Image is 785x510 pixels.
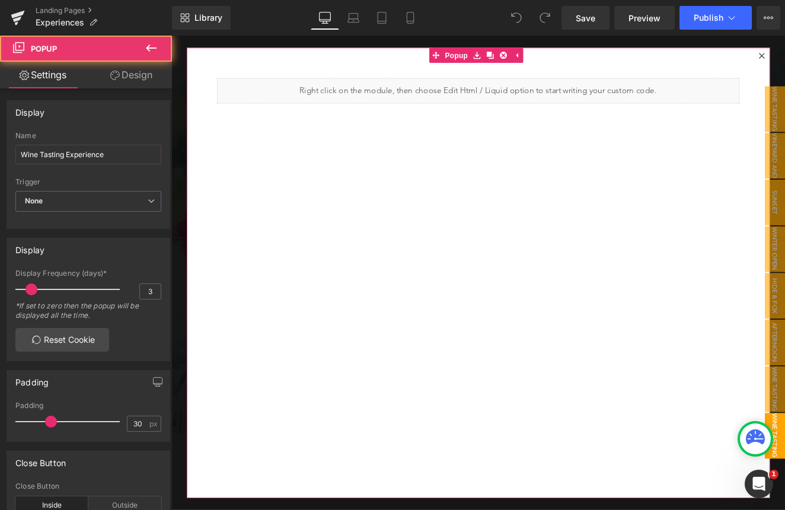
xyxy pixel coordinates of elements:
[350,14,365,31] a: Save module
[15,238,44,255] div: Display
[36,18,84,27] span: Experiences
[670,168,717,222] span: Sunset Session
[149,420,159,428] span: px
[15,178,161,186] div: Trigger
[614,6,675,30] a: Preview
[15,328,109,352] a: Reset Cookie
[172,6,231,30] a: New Library
[15,371,49,387] div: Padding
[381,14,396,31] a: Delete Module
[25,196,43,205] b: None
[670,387,717,440] span: Wine Tasting Experience
[15,132,161,140] div: Name
[339,6,368,30] a: Laptop
[679,6,752,30] button: Publish
[365,14,381,31] a: Clone Module
[15,451,66,468] div: Close Button
[15,301,161,328] div: *If set to zero then the popup will be displayed all the time.​
[670,332,717,385] span: Afternoon Tea
[15,101,44,117] div: Display
[745,470,773,498] iframe: Intercom live chat
[368,6,396,30] a: Tablet
[576,12,595,24] span: Save
[533,6,557,30] button: Redo
[88,62,174,88] a: Design
[15,482,161,490] div: Close Button
[396,6,425,30] a: Mobile
[670,59,717,113] span: Wine Tasting Experience
[670,441,717,495] span: Wine Tasting Experience
[396,14,411,31] a: Expand / Collapse
[15,401,161,410] div: Padding
[15,269,161,278] div: Display Frequency (days)*
[694,13,723,23] span: Publish
[311,6,339,30] a: Desktop
[317,14,350,31] span: Popup
[36,6,172,15] a: Landing Pages
[194,12,222,23] span: Library
[670,278,717,331] span: Hide & Fox 2025
[769,470,778,479] span: 1
[31,44,57,53] span: Popup
[505,6,528,30] button: Undo
[628,12,660,24] span: Preview
[757,6,780,30] button: More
